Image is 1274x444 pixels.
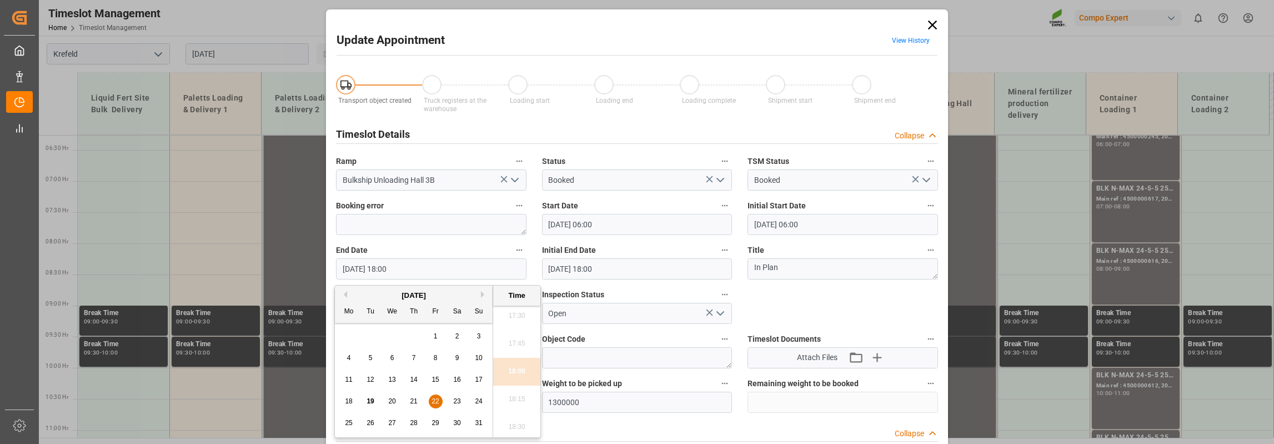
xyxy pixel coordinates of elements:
[475,354,482,362] span: 10
[542,214,733,235] input: DD.MM.YYYY HH:MM
[475,397,482,405] span: 24
[924,154,938,168] button: TSM Status
[338,326,490,434] div: month 2025-08
[407,351,421,365] div: Choose Thursday, August 7th, 2025
[364,416,378,430] div: Choose Tuesday, August 26th, 2025
[768,97,812,104] span: Shipment start
[718,243,732,257] button: Initial End Date
[924,376,938,391] button: Remaining weight to be booked
[364,305,378,319] div: Tu
[450,395,464,408] div: Choose Saturday, August 23rd, 2025
[429,373,443,387] div: Choose Friday, August 15th, 2025
[542,200,578,212] span: Start Date
[505,172,522,189] button: open menu
[337,32,445,49] h2: Update Appointment
[390,354,394,362] span: 6
[512,198,526,213] button: Booking error
[472,351,486,365] div: Choose Sunday, August 10th, 2025
[718,376,732,391] button: Weight to be picked up
[512,243,526,257] button: End Date
[364,395,378,408] div: Choose Tuesday, August 19th, 2025
[453,376,460,383] span: 16
[542,258,733,280] input: DD.MM.YYYY HH:MM
[895,130,924,142] div: Collapse
[336,258,526,280] input: DD.MM.YYYY HH:MM
[475,376,482,383] span: 17
[472,416,486,430] div: Choose Sunday, August 31st, 2025
[345,397,352,405] span: 18
[748,200,806,212] span: Initial Start Date
[385,305,399,319] div: We
[472,330,486,343] div: Choose Sunday, August 3rd, 2025
[342,373,356,387] div: Choose Monday, August 11th, 2025
[385,351,399,365] div: Choose Wednesday, August 6th, 2025
[424,97,486,113] span: Truck registers at the warehouse
[410,376,417,383] span: 14
[450,351,464,365] div: Choose Saturday, August 9th, 2025
[410,397,417,405] span: 21
[450,373,464,387] div: Choose Saturday, August 16th, 2025
[336,169,526,191] input: Type to search/select
[542,245,596,256] span: Initial End Date
[450,305,464,319] div: Sa
[892,37,930,44] a: View History
[336,127,410,142] h2: Timeslot Details
[472,305,486,319] div: Su
[477,332,481,340] span: 3
[385,416,399,430] div: Choose Wednesday, August 27th, 2025
[367,419,374,427] span: 26
[748,245,764,256] span: Title
[345,376,352,383] span: 11
[924,198,938,213] button: Initial Start Date
[475,419,482,427] span: 31
[385,373,399,387] div: Choose Wednesday, August 13th, 2025
[450,416,464,430] div: Choose Saturday, August 30th, 2025
[854,97,896,104] span: Shipment end
[748,156,789,167] span: TSM Status
[453,397,460,405] span: 23
[718,287,732,302] button: Inspection Status
[407,373,421,387] div: Choose Thursday, August 14th, 2025
[388,376,395,383] span: 13
[748,378,859,390] span: Remaining weight to be booked
[364,351,378,365] div: Choose Tuesday, August 5th, 2025
[342,395,356,408] div: Choose Monday, August 18th, 2025
[429,395,443,408] div: Choose Friday, August 22nd, 2025
[342,416,356,430] div: Choose Monday, August 25th, 2025
[682,97,736,104] span: Loading complete
[345,419,352,427] span: 25
[455,332,459,340] span: 2
[542,156,565,167] span: Status
[748,258,938,280] textarea: In Plan
[917,172,934,189] button: open menu
[340,291,347,298] button: Previous Month
[407,305,421,319] div: Th
[895,428,924,440] div: Collapse
[338,97,412,104] span: Transport object created
[797,352,837,363] span: Attach Files
[472,395,486,408] div: Choose Sunday, August 24th, 2025
[748,214,938,235] input: DD.MM.YYYY HH:MM
[924,243,938,257] button: Title
[336,156,357,167] span: Ramp
[429,305,443,319] div: Fr
[335,290,493,301] div: [DATE]
[542,333,585,345] span: Object Code
[542,378,622,390] span: Weight to be picked up
[432,419,439,427] span: 29
[429,416,443,430] div: Choose Friday, August 29th, 2025
[342,351,356,365] div: Choose Monday, August 4th, 2025
[450,330,464,343] div: Choose Saturday, August 2nd, 2025
[429,330,443,343] div: Choose Friday, August 1st, 2025
[512,154,526,168] button: Ramp
[472,373,486,387] div: Choose Sunday, August 17th, 2025
[407,395,421,408] div: Choose Thursday, August 21st, 2025
[367,376,374,383] span: 12
[711,172,728,189] button: open menu
[336,200,384,212] span: Booking error
[367,397,374,405] span: 19
[432,397,439,405] span: 22
[510,97,550,104] span: Loading start
[347,354,351,362] span: 4
[718,154,732,168] button: Status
